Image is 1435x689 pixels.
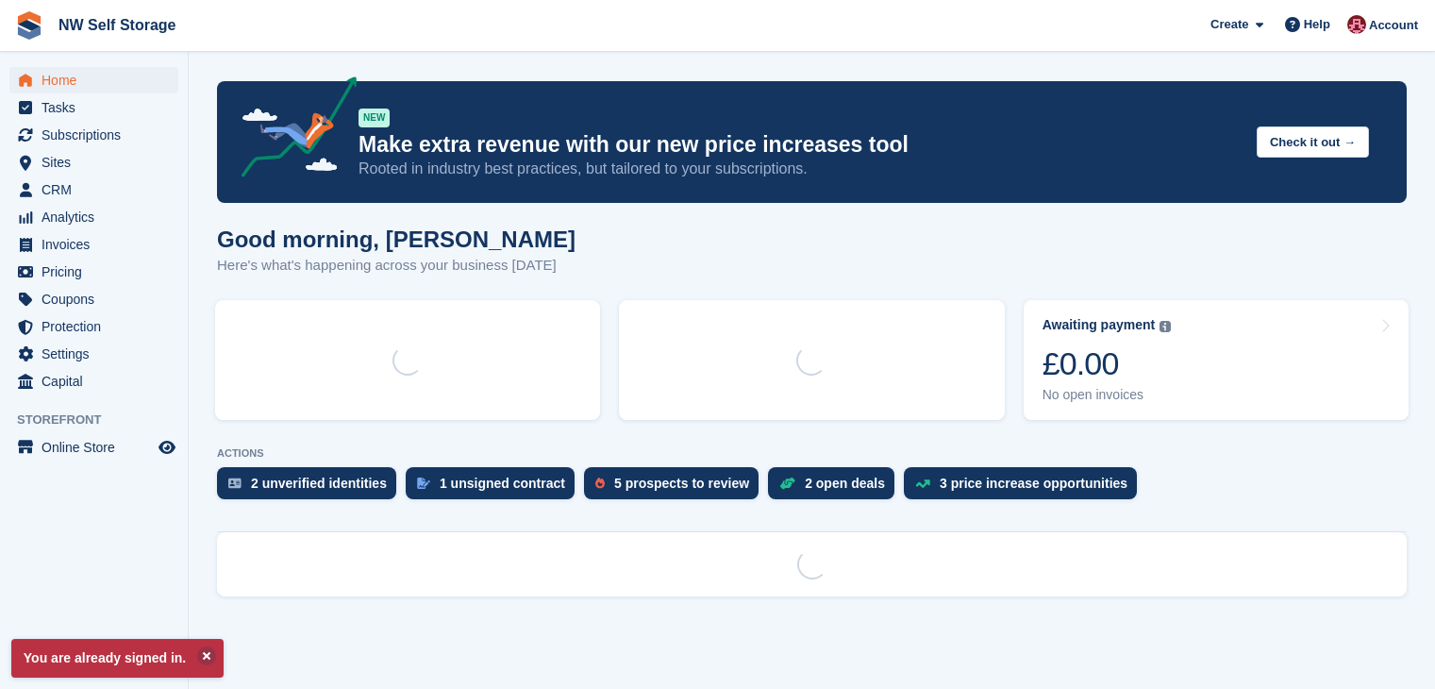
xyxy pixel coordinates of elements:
[1024,300,1409,420] a: Awaiting payment £0.00 No open invoices
[1347,15,1366,34] img: Josh Vines
[614,476,749,491] div: 5 prospects to review
[1043,317,1156,333] div: Awaiting payment
[779,477,795,490] img: deal-1b604bf984904fb50ccaf53a9ad4b4a5d6e5aea283cecdc64d6e3604feb123c2.svg
[1304,15,1330,34] span: Help
[359,131,1242,159] p: Make extra revenue with our new price increases tool
[1257,126,1369,158] button: Check it out →
[406,467,584,509] a: 1 unsigned contract
[359,109,390,127] div: NEW
[9,286,178,312] a: menu
[42,204,155,230] span: Analytics
[217,447,1407,460] p: ACTIONS
[9,149,178,176] a: menu
[1043,344,1172,383] div: £0.00
[42,176,155,203] span: CRM
[595,478,605,489] img: prospect-51fa495bee0391a8d652442698ab0144808aea92771e9ea1ae160a38d050c398.svg
[9,176,178,203] a: menu
[915,479,930,488] img: price_increase_opportunities-93ffe204e8149a01c8c9dc8f82e8f89637d9d84a8eef4429ea346261dce0b2c0.svg
[359,159,1242,179] p: Rooted in industry best practices, but tailored to your subscriptions.
[9,259,178,285] a: menu
[225,76,358,184] img: price-adjustments-announcement-icon-8257ccfd72463d97f412b2fc003d46551f7dbcb40ab6d574587a9cd5c0d94...
[42,149,155,176] span: Sites
[417,478,430,489] img: contract_signature_icon-13c848040528278c33f63329250d36e43548de30e8caae1d1a13099fd9432cc5.svg
[42,368,155,395] span: Capital
[42,313,155,340] span: Protection
[251,476,387,491] div: 2 unverified identities
[1210,15,1248,34] span: Create
[42,94,155,121] span: Tasks
[9,94,178,121] a: menu
[440,476,565,491] div: 1 unsigned contract
[9,341,178,367] a: menu
[15,11,43,40] img: stora-icon-8386f47178a22dfd0bd8f6a31ec36ba5ce8667c1dd55bd0f319d3a0aa187defe.svg
[9,204,178,230] a: menu
[1043,387,1172,403] div: No open invoices
[42,231,155,258] span: Invoices
[17,411,188,429] span: Storefront
[9,67,178,93] a: menu
[9,313,178,340] a: menu
[217,227,576,252] h1: Good morning, [PERSON_NAME]
[904,467,1146,509] a: 3 price increase opportunities
[156,436,178,459] a: Preview store
[1160,321,1171,332] img: icon-info-grey-7440780725fd019a000dd9b08b2336e03edf1995a4989e88bcd33f0948082b44.svg
[217,467,406,509] a: 2 unverified identities
[768,467,904,509] a: 2 open deals
[42,259,155,285] span: Pricing
[217,255,576,277] p: Here's what's happening across your business [DATE]
[9,368,178,395] a: menu
[51,9,183,41] a: NW Self Storage
[42,286,155,312] span: Coupons
[805,476,885,491] div: 2 open deals
[228,478,242,489] img: verify_identity-adf6edd0f0f0b5bbfe63781bf79b02c33cf7c696d77639b501bdc392416b5a36.svg
[9,231,178,258] a: menu
[42,122,155,148] span: Subscriptions
[940,476,1127,491] div: 3 price increase opportunities
[42,341,155,367] span: Settings
[42,434,155,461] span: Online Store
[42,67,155,93] span: Home
[9,434,178,461] a: menu
[1369,16,1418,35] span: Account
[11,639,224,678] p: You are already signed in.
[584,467,768,509] a: 5 prospects to review
[9,122,178,148] a: menu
